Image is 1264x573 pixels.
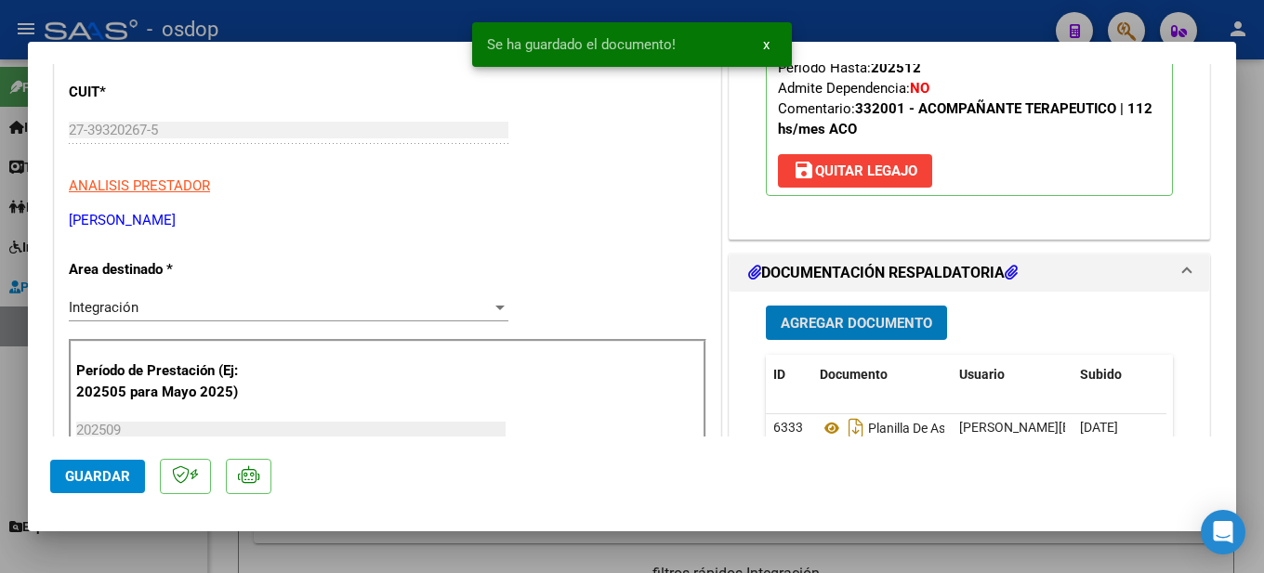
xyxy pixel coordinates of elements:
p: Período de Prestación (Ej: 202505 para Mayo 2025) [76,360,263,402]
span: Comentario: [778,100,1152,137]
span: Documento [820,367,888,382]
span: Subido [1080,367,1122,382]
span: x [763,36,770,53]
span: 6333 [773,420,803,435]
button: Agregar Documento [766,306,947,340]
span: Se ha guardado el documento! [487,35,676,54]
span: Guardar [65,468,130,485]
mat-expansion-panel-header: DOCUMENTACIÓN RESPALDATORIA [730,254,1209,292]
span: Quitar Legajo [793,163,917,179]
span: [DATE] [1080,420,1118,435]
strong: 202512 [871,59,921,76]
button: Guardar [50,460,145,493]
strong: 332001 - ACOMPAÑANTE TERAPEUTICO | 112 hs/mes ACO [778,100,1152,137]
mat-icon: save [793,159,815,181]
span: Integración [69,299,138,316]
h1: DOCUMENTACIÓN RESPALDATORIA [748,262,1018,284]
button: x [748,28,784,61]
datatable-header-cell: Usuario [952,355,1073,395]
datatable-header-cell: Acción [1165,355,1258,395]
i: Descargar documento [844,413,868,443]
button: Quitar Legajo [778,154,932,188]
p: [PERSON_NAME] [69,210,706,231]
span: Agregar Documento [781,315,932,332]
datatable-header-cell: Documento [812,355,952,395]
datatable-header-cell: Subido [1073,355,1165,395]
span: ANALISIS PRESTADOR [69,177,210,194]
div: Open Intercom Messenger [1201,510,1245,554]
datatable-header-cell: ID [766,355,812,395]
span: Planilla De Asistencia Septiembre At [820,421,1073,436]
span: ID [773,367,785,382]
span: Usuario [959,367,1005,382]
p: CUIT [69,82,260,103]
p: Area destinado * [69,259,260,280]
strong: NO [910,80,929,97]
